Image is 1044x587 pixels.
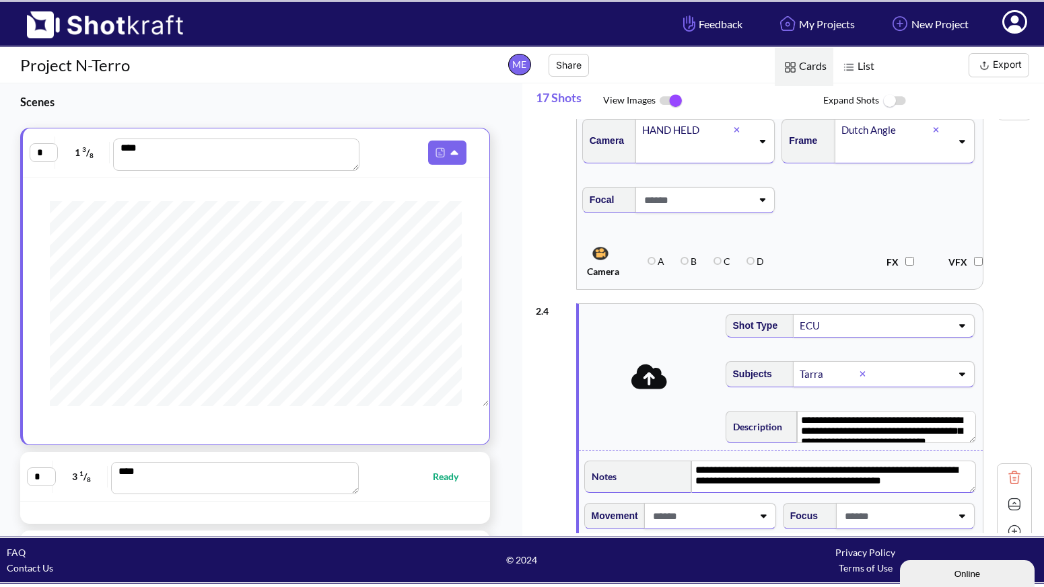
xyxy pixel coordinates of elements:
[350,552,693,568] span: © 2024
[784,505,818,527] span: Focus
[969,53,1029,77] button: Export
[1004,521,1024,541] img: Add Icon
[766,6,865,42] a: My Projects
[886,256,905,268] span: FX
[585,465,617,487] span: Notes
[59,142,110,163] span: 1 /
[726,315,778,337] span: Shot Type
[656,87,686,115] img: ToggleOn Icon
[680,16,742,32] span: Feedback
[798,365,860,383] div: Tarra
[508,54,531,75] span: ME
[90,151,94,159] span: 8
[900,557,1037,587] iframe: chat widget
[694,560,1037,576] div: Terms of Use
[79,469,83,477] span: 1
[726,363,772,385] span: Subjects
[823,87,1044,116] span: Expand Shots
[781,58,799,76] img: Card Icon
[536,83,603,119] span: 17 Shots
[433,469,472,484] span: Ready
[798,317,872,335] div: ECU
[87,475,91,483] span: 8
[82,145,86,153] span: 3
[583,130,624,152] span: Camera
[7,547,26,558] a: FAQ
[879,87,909,116] img: ToggleOff Icon
[746,256,764,267] label: D
[776,12,799,35] img: Home Icon
[20,94,489,110] h3: Scenes
[782,130,817,152] span: Frame
[833,48,881,86] span: List
[840,58,858,76] img: List Icon
[1004,494,1024,514] img: Contract Icon
[7,562,53,574] a: Contact Us
[775,48,833,86] span: Cards
[587,243,641,279] span: Camera
[1004,467,1024,487] img: Trash Icon
[680,12,699,35] img: Hand Icon
[878,6,979,42] a: New Project
[976,57,993,74] img: Export Icon
[57,466,108,487] span: 3 /
[648,256,664,267] label: A
[681,256,697,267] label: B
[536,297,569,319] div: 2 . 4
[726,416,782,438] span: Description
[714,256,730,267] label: C
[585,505,638,527] span: Movement
[641,121,734,139] div: HAND HELD
[431,144,449,161] img: Pdf Icon
[840,121,933,139] div: Dutch Angle
[889,12,911,35] img: Add Icon
[603,87,824,115] span: View Images
[549,54,589,77] button: Share
[589,243,612,264] img: Camera Icon
[948,256,974,268] span: VFX
[583,189,615,211] span: Focal
[694,545,1037,560] div: Privacy Policy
